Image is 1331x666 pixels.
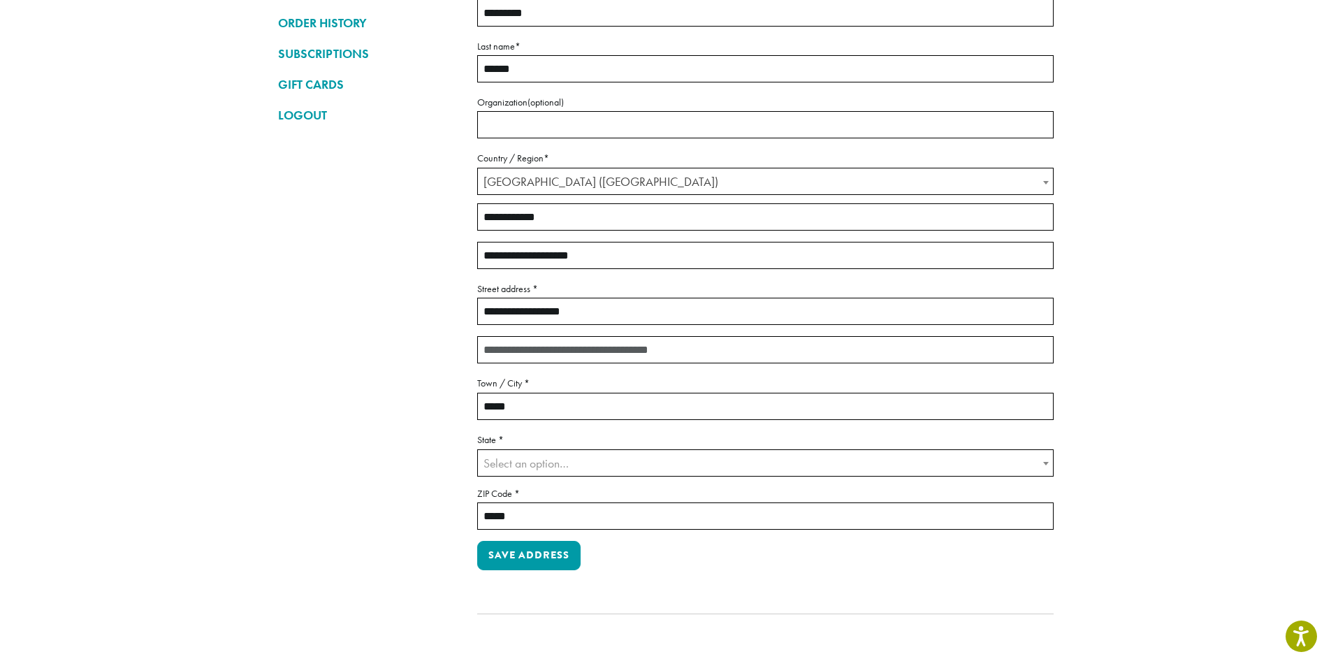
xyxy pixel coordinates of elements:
label: Organization [477,94,1054,111]
a: ORDER HISTORY [278,11,456,35]
label: Country / Region [477,150,1054,167]
a: SUBSCRIPTIONS [278,42,456,66]
label: ZIP Code [477,485,1054,502]
span: Country / Region [477,168,1054,195]
label: Last name [477,38,1054,55]
span: Select an option… [483,456,569,471]
label: State [477,431,1054,449]
a: LOGOUT [278,103,456,127]
span: United States (US) [478,168,1053,196]
a: GIFT CARDS [278,73,456,96]
label: Street address [477,280,1054,298]
span: (optional) [528,96,564,108]
label: Town / City [477,375,1054,392]
button: Save address [477,541,581,570]
span: State [477,449,1054,477]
